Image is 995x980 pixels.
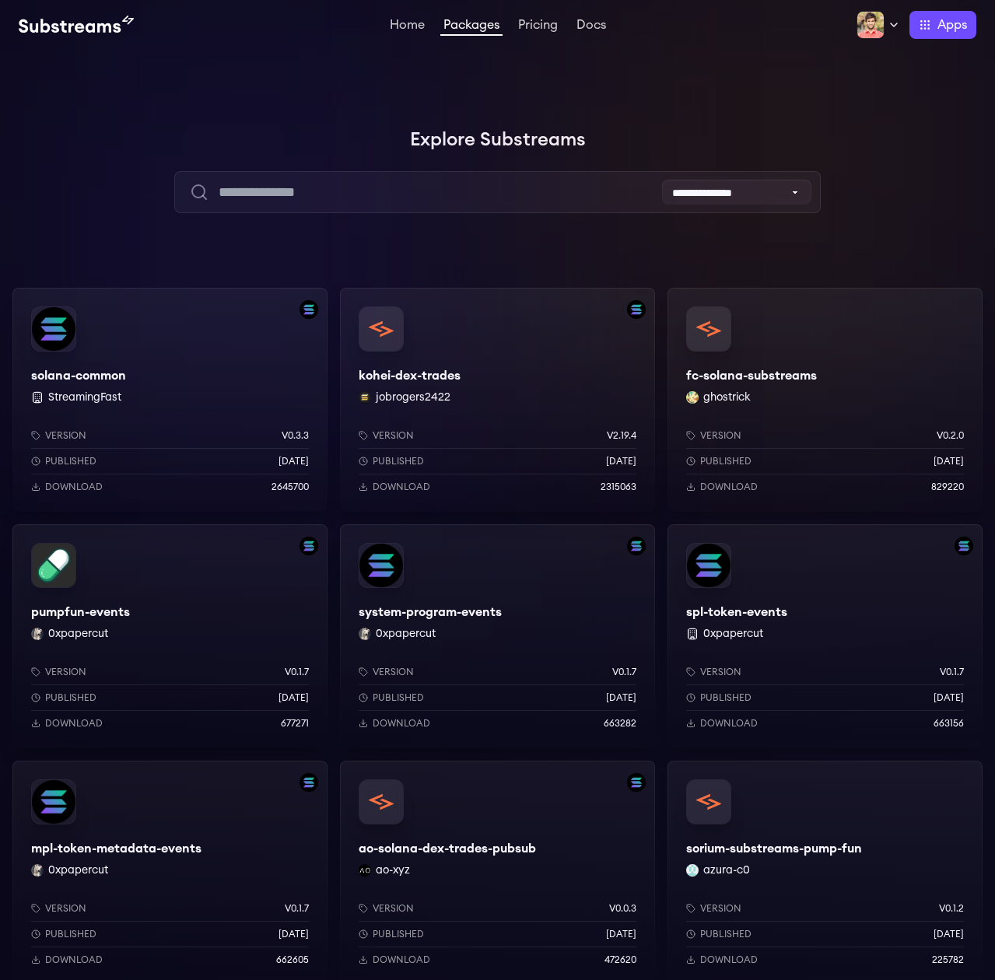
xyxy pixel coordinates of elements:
p: [DATE] [279,691,309,704]
a: Home [387,19,428,34]
p: Version [700,429,741,442]
button: jobrogers2422 [376,390,450,405]
p: 663156 [934,717,964,730]
img: Profile [857,11,885,39]
p: 225782 [932,954,964,966]
p: Download [45,717,103,730]
p: Version [45,666,86,678]
p: [DATE] [934,691,964,704]
p: [DATE] [934,455,964,467]
p: v0.1.2 [939,902,964,915]
a: Filter by solana networkkohei-dex-tradeskohei-dex-tradesjobrogers2422 jobrogers2422Versionv2.19.4... [340,288,655,512]
p: Version [373,429,414,442]
span: Apps [937,16,967,34]
p: Download [45,954,103,966]
p: Download [700,481,758,493]
p: Download [373,481,430,493]
p: Published [700,691,752,704]
p: Published [373,455,424,467]
p: Version [45,902,86,915]
img: Filter by solana network [300,773,318,792]
p: [DATE] [934,928,964,940]
p: v0.3.3 [282,429,309,442]
button: StreamingFast [48,390,121,405]
p: [DATE] [279,928,309,940]
button: 0xpapercut [376,626,436,642]
p: Version [373,666,414,678]
p: v0.1.7 [285,666,309,678]
p: Published [700,455,752,467]
button: 0xpapercut [48,863,108,878]
p: Published [373,691,424,704]
img: Filter by solana network [300,300,318,319]
p: v0.1.7 [285,902,309,915]
p: [DATE] [279,455,309,467]
a: Filter by solana networksystem-program-eventssystem-program-events0xpapercut 0xpapercutVersionv0.... [340,524,655,748]
a: Filter by solana networksolana-commonsolana-common StreamingFastVersionv0.3.3Published[DATE]Downl... [12,288,328,512]
p: [DATE] [606,928,636,940]
a: Docs [573,19,609,34]
p: Download [700,717,758,730]
img: Filter by solana network [627,773,646,792]
button: 0xpapercut [48,626,108,642]
p: Download [45,481,103,493]
p: 2315063 [601,481,636,493]
img: Filter by solana network [955,537,973,555]
p: 663282 [604,717,636,730]
p: 829220 [931,481,964,493]
p: v0.0.3 [609,902,636,915]
p: 662605 [276,954,309,966]
p: Published [373,928,424,940]
p: Download [373,954,430,966]
img: Substream's logo [19,16,134,34]
button: 0xpapercut [703,626,763,642]
p: [DATE] [606,691,636,704]
p: Published [700,928,752,940]
img: Filter by solana network [627,300,646,319]
p: Version [700,666,741,678]
button: azura-c0 [703,863,750,878]
p: v0.2.0 [937,429,964,442]
p: v0.1.7 [612,666,636,678]
p: Published [45,455,96,467]
p: Version [373,902,414,915]
p: 677271 [281,717,309,730]
p: Download [700,954,758,966]
p: Version [45,429,86,442]
h1: Explore Substreams [12,124,983,156]
button: ao-xyz [376,863,410,878]
p: Version [700,902,741,915]
p: 2645700 [272,481,309,493]
a: fc-solana-substreamsfc-solana-substreamsghostrick ghostrickVersionv0.2.0Published[DATE]Download82... [667,288,983,512]
a: Filter by solana networkspl-token-eventsspl-token-events 0xpapercutVersionv0.1.7Published[DATE]Do... [667,524,983,748]
p: v0.1.7 [940,666,964,678]
a: Packages [440,19,503,36]
p: 472620 [604,954,636,966]
img: Filter by solana network [300,537,318,555]
p: Published [45,691,96,704]
button: ghostrick [703,390,751,405]
a: Filter by solana networkpumpfun-eventspumpfun-events0xpapercut 0xpapercutVersionv0.1.7Published[D... [12,524,328,748]
a: Pricing [515,19,561,34]
p: Download [373,717,430,730]
p: Published [45,928,96,940]
p: [DATE] [606,455,636,467]
p: v2.19.4 [607,429,636,442]
img: Filter by solana network [627,537,646,555]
